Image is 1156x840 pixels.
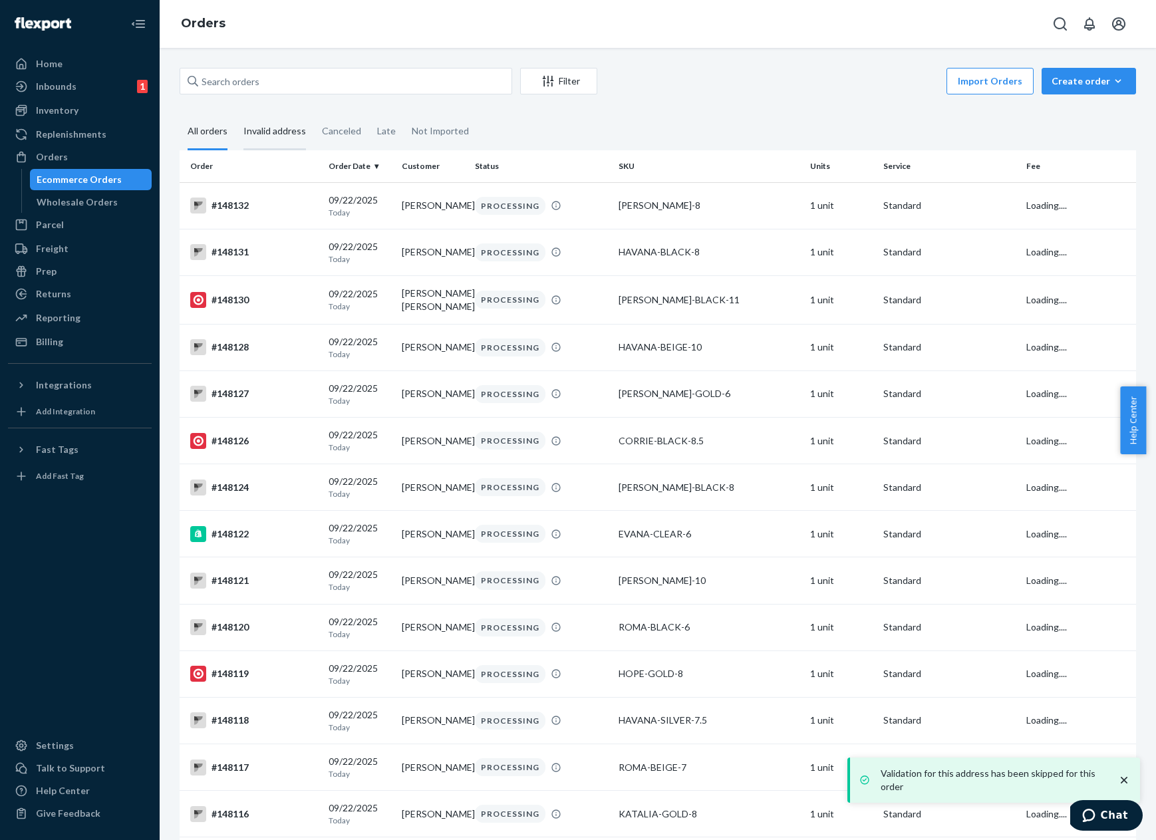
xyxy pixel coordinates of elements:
[329,815,391,826] p: Today
[36,104,78,117] div: Inventory
[180,150,323,182] th: Order
[8,283,152,305] a: Returns
[329,475,391,499] div: 09/22/2025
[805,791,878,837] td: 1 unit
[805,370,878,417] td: 1 unit
[1021,150,1136,182] th: Fee
[412,114,469,148] div: Not Imported
[329,301,391,312] p: Today
[619,807,799,821] div: KATALIA-GOLD-8
[8,401,152,422] a: Add Integration
[883,387,1016,400] p: Standard
[170,5,236,43] ol: breadcrumbs
[125,11,152,37] button: Close Navigation
[475,571,545,589] div: PROCESSING
[883,293,1016,307] p: Standard
[8,261,152,282] a: Prep
[805,150,878,182] th: Units
[36,470,84,482] div: Add Fast Tag
[805,557,878,604] td: 1 unit
[190,339,318,355] div: #148128
[322,114,361,148] div: Canceled
[619,293,799,307] div: [PERSON_NAME]-BLACK-11
[396,650,470,697] td: [PERSON_NAME]
[619,621,799,634] div: ROMA-BLACK-6
[8,331,152,352] a: Billing
[396,182,470,229] td: [PERSON_NAME]
[619,199,799,212] div: [PERSON_NAME]-8
[329,535,391,546] p: Today
[36,242,69,255] div: Freight
[190,480,318,495] div: #148124
[36,784,90,797] div: Help Center
[1021,464,1136,511] td: Loading....
[883,807,1016,821] p: Standard
[883,341,1016,354] p: Standard
[396,604,470,650] td: [PERSON_NAME]
[475,478,545,496] div: PROCESSING
[36,150,68,164] div: Orders
[377,114,396,148] div: Late
[475,525,545,543] div: PROCESSING
[619,387,799,400] div: [PERSON_NAME]-GOLD-6
[805,744,878,791] td: 1 unit
[1021,182,1136,229] td: Loading....
[475,385,545,403] div: PROCESSING
[805,182,878,229] td: 1 unit
[883,481,1016,494] p: Standard
[329,395,391,406] p: Today
[475,758,545,776] div: PROCESSING
[8,780,152,801] a: Help Center
[329,629,391,640] p: Today
[36,762,105,775] div: Talk to Support
[329,240,391,265] div: 09/22/2025
[190,198,318,213] div: #148132
[190,573,318,589] div: #148121
[8,735,152,756] a: Settings
[329,349,391,360] p: Today
[1021,511,1136,557] td: Loading....
[475,243,545,261] div: PROCESSING
[402,160,464,172] div: Customer
[329,287,391,312] div: 09/22/2025
[329,382,391,406] div: 09/22/2025
[180,68,512,94] input: Search orders
[1021,744,1136,791] td: Loading....
[619,667,799,680] div: HOPE-GOLD-8
[329,442,391,453] p: Today
[396,511,470,557] td: [PERSON_NAME]
[1021,418,1136,464] td: Loading....
[8,758,152,779] button: Talk to Support
[8,53,152,74] a: Home
[190,386,318,402] div: #148127
[805,418,878,464] td: 1 unit
[329,568,391,593] div: 09/22/2025
[1021,650,1136,697] td: Loading....
[36,739,74,752] div: Settings
[30,169,152,190] a: Ecommerce Orders
[8,214,152,235] a: Parcel
[36,443,78,456] div: Fast Tags
[329,428,391,453] div: 09/22/2025
[30,192,152,213] a: Wholesale Orders
[8,124,152,145] a: Replenishments
[883,527,1016,541] p: Standard
[1120,386,1146,454] button: Help Center
[1021,697,1136,744] td: Loading....
[883,245,1016,259] p: Standard
[619,245,799,259] div: HAVANA-BLACK-8
[8,238,152,259] a: Freight
[36,128,106,141] div: Replenishments
[883,621,1016,634] p: Standard
[190,806,318,822] div: #148116
[878,150,1022,182] th: Service
[37,196,118,209] div: Wholesale Orders
[8,466,152,487] a: Add Fast Tag
[329,768,391,779] p: Today
[36,287,71,301] div: Returns
[329,755,391,779] div: 09/22/2025
[190,244,318,260] div: #148131
[1117,773,1131,787] svg: close toast
[1021,275,1136,324] td: Loading....
[1021,791,1136,837] td: Loading....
